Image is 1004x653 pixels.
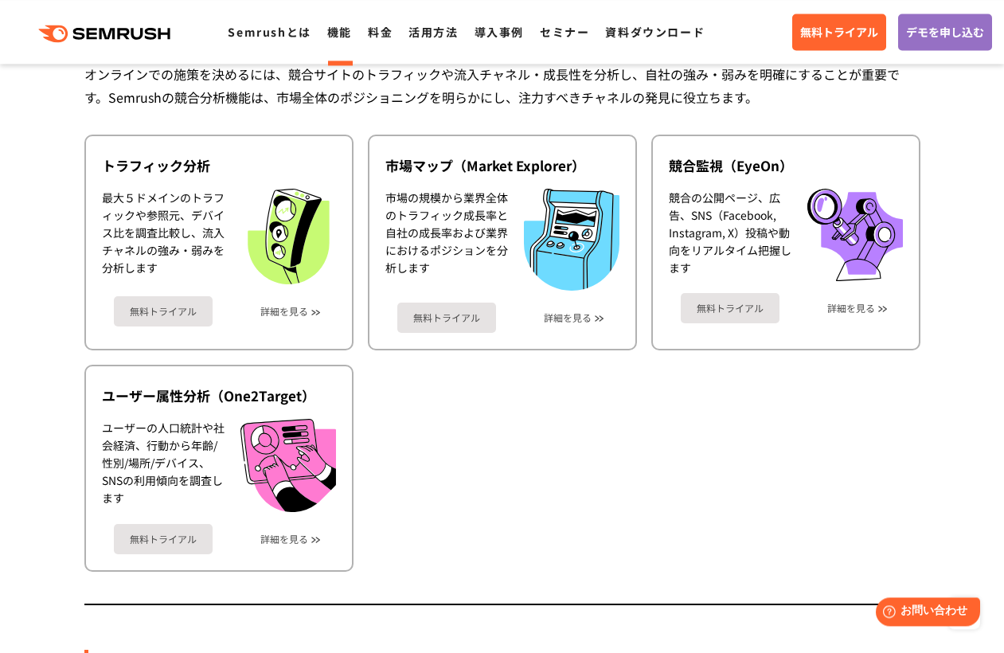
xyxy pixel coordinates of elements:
[906,23,984,41] span: デモを申し込む
[792,14,886,50] a: 無料トライアル
[681,293,779,323] a: 無料トライアル
[102,156,336,175] div: トラフィック分析
[408,24,458,40] a: 活用方法
[228,24,311,40] a: Semrushとは
[385,189,508,290] div: 市場の規模から業界全体のトラフィック成長率と自社の成長率および業界におけるポジションを分析します
[102,419,225,512] div: ユーザーの人口統計や社会経済、行動から年齢/性別/場所/デバイス、SNSの利用傾向を調査します
[669,189,791,280] div: 競合の公開ページ、広告、SNS（Facebook, Instagram, X）投稿や動向をリアルタイム把握します
[669,156,903,175] div: 競合監視（EyeOn）
[114,524,213,554] a: 無料トライアル
[898,14,992,50] a: デモを申し込む
[827,303,875,314] a: 詳細を見る
[240,189,336,284] img: トラフィック分析
[260,534,308,545] a: 詳細を見る
[240,419,336,512] img: ユーザー属性分析（One2Target）
[544,312,592,323] a: 詳細を見る
[862,591,986,635] iframe: Help widget launcher
[260,306,308,317] a: 詳細を見る
[397,303,496,333] a: 無料トライアル
[327,24,352,40] a: 機能
[368,24,393,40] a: 料金
[605,24,705,40] a: 資料ダウンロード
[102,189,225,284] div: 最大５ドメインのトラフィックや参照元、デバイス比を調査比較し、流入チャネルの強み・弱みを分析します
[84,63,920,109] div: オンラインでの施策を決めるには、競合サイトのトラフィックや流入チャネル・成長性を分析し、自社の強み・弱みを明確にすることが重要です。Semrushの競合分析機能は、市場全体のポジショニングを明ら...
[800,23,878,41] span: 無料トライアル
[385,156,619,175] div: 市場マップ（Market Explorer）
[114,296,213,326] a: 無料トライアル
[524,189,619,290] img: 市場マップ（Market Explorer）
[475,24,524,40] a: 導入事例
[807,189,903,280] img: 競合監視（EyeOn）
[540,24,589,40] a: セミナー
[102,386,336,405] div: ユーザー属性分析（One2Target）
